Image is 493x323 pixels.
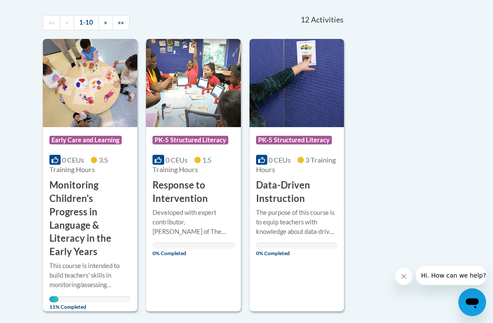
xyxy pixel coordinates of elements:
[43,39,137,127] img: Course Logo
[416,266,486,285] iframe: Message from company
[49,136,122,144] span: Early Care and Learning
[165,156,188,164] span: 0 CEUs
[49,261,131,290] div: This course is intended to build teachers' skills in monitoring/assessing children's developmenta...
[269,156,291,164] span: 0 CEUs
[256,136,332,144] span: PK-5 Structured Literacy
[112,15,130,30] a: End
[250,39,344,311] a: Course LogoPK-5 Structured Literacy0 CEUs3 Training Hours Data-Driven InstructionThe purpose of t...
[49,179,131,259] h3: Monitoring Children's Progress in Language & Literacy in the Early Years
[250,39,344,127] img: Course Logo
[60,15,74,30] a: Previous
[65,19,68,26] span: «
[311,15,344,25] span: Activities
[43,39,137,311] a: Course LogoEarly Care and Learning0 CEUs3.5 Training Hours Monitoring Children's Progress in Lang...
[43,15,60,30] a: Begining
[152,136,228,144] span: PK-5 Structured Literacy
[146,39,240,127] img: Course Logo
[256,179,337,205] h3: Data-Driven Instruction
[49,296,58,302] div: Your progress
[62,156,84,164] span: 0 CEUs
[74,15,99,30] a: 1-10
[152,179,234,205] h3: Response to Intervention
[146,39,240,311] a: Course LogoPK-5 Structured Literacy0 CEUs1.5 Training Hours Response to InterventionDeveloped wit...
[152,208,234,237] div: Developed with expert contributor, [PERSON_NAME] of The [US_STATE][GEOGRAPHIC_DATA]. Through this...
[98,15,113,30] a: Next
[118,19,124,26] span: »»
[104,19,107,26] span: »
[49,296,58,310] span: 11% Completed
[256,208,337,237] div: The purpose of this course is to equip teachers with knowledge about data-driven instruction. The...
[301,15,309,25] span: 12
[458,288,486,316] iframe: Button to launch messaging window
[395,268,412,285] iframe: Close message
[49,19,55,26] span: ««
